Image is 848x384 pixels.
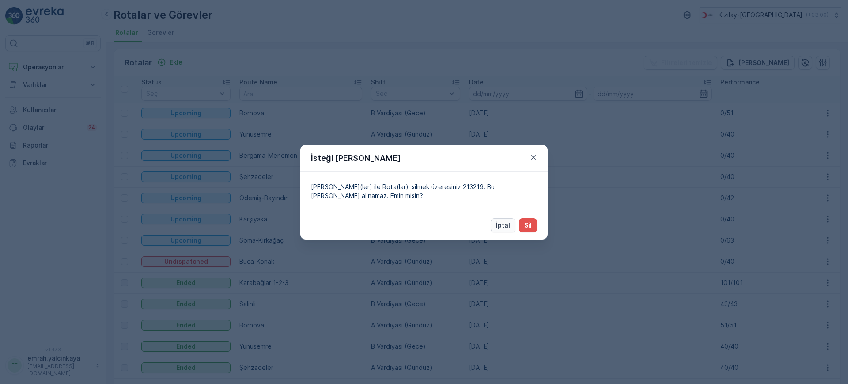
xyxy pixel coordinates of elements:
[311,182,537,200] p: [PERSON_NAME](ler) ile Rota(lar)ı silmek üzeresiniz:213219. Bu [PERSON_NAME] alınamaz. Emin misin?
[496,221,510,230] p: İptal
[311,152,401,164] p: İsteği [PERSON_NAME]
[491,218,515,232] button: İptal
[519,218,537,232] button: Sil
[524,221,532,230] p: Sil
